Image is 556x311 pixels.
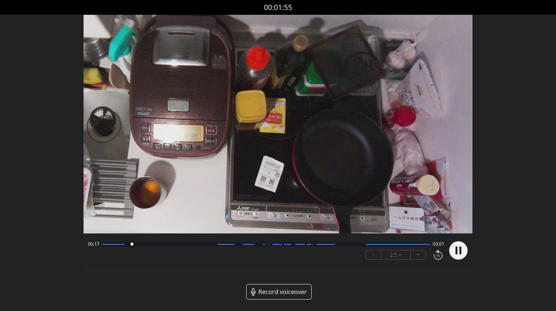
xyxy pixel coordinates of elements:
div: 2.5 × [381,250,411,259]
a: Record voiceover [246,284,312,300]
span: 03:01 [433,241,444,247]
span: Record voiceover [258,287,307,296]
a: 00:01:55 [264,2,292,13]
button: + [411,250,426,259]
span: 00:17 [88,241,99,247]
button: − [366,250,381,259]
